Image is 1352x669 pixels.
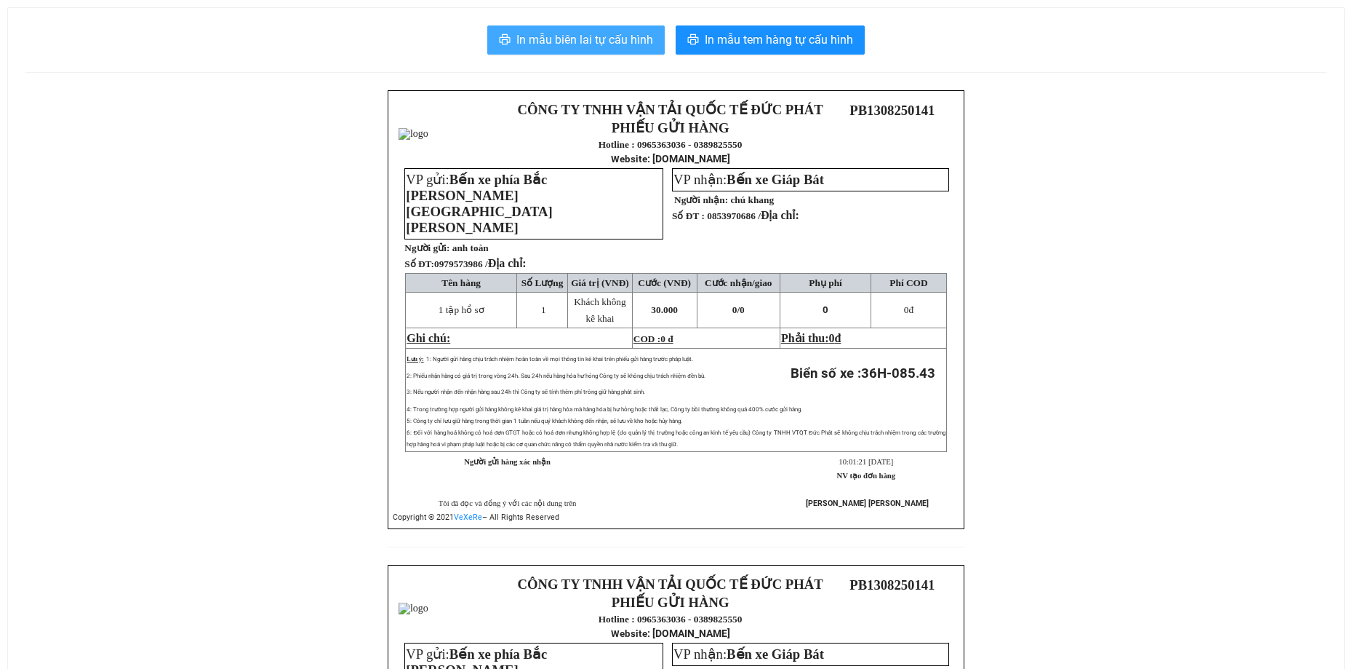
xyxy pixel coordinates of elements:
span: 0853970686 / [707,210,799,221]
span: 0979573986 / [434,258,527,269]
strong: [PERSON_NAME] [PERSON_NAME] [806,499,929,508]
span: Số Lượng [521,277,564,288]
span: 0 đ [660,333,673,344]
span: Giá trị (VNĐ) [571,277,629,288]
span: 4: Trong trường hợp người gửi hàng không kê khai giá trị hàng hóa mà hàng hóa bị hư hỏng hoặc thấ... [407,406,802,413]
span: In mẫu biên lai tự cấu hình [516,31,653,49]
strong: CÔNG TY TNHH VẬN TẢI QUỐC TẾ ĐỨC PHÁT [518,577,823,592]
span: 0 [823,304,828,315]
span: VP nhận: [673,172,824,187]
span: 1: Người gửi hàng chịu trách nhiệm hoàn toàn về mọi thông tin kê khai trên phiếu gửi hàng trước p... [426,356,693,363]
span: Phí COD [889,277,927,288]
strong: Hotline : 0965363036 - 0389825550 [599,139,743,150]
span: COD : [633,333,673,344]
strong: : [DOMAIN_NAME] [611,628,730,639]
span: 1 tập hồ sơ [439,304,484,315]
span: Ghi chú: [407,332,450,344]
span: 10:01:21 [DATE] [839,458,893,466]
span: Cước nhận/giao [705,277,772,288]
span: 0 [829,332,835,344]
strong: Số ĐT: [404,258,526,269]
span: Tên hàng [441,277,481,288]
span: VP gửi: [406,172,552,235]
span: 3: Nếu người nhận đến nhận hàng sau 24h thì Công ty sẽ tính thêm phí trông giữ hàng phát sinh. [407,389,644,395]
strong: Người nhận: [674,194,728,205]
strong: PHIẾU GỬI HÀNG [612,120,729,135]
span: chú khang [730,194,774,205]
strong: CÔNG TY TNHH VẬN TẢI QUỐC TẾ ĐỨC PHÁT [518,102,823,117]
span: Cước (VNĐ) [638,277,691,288]
span: printer [687,33,699,47]
span: Tôi đã đọc và đồng ý với các nội dung trên [439,499,577,507]
span: Phải thu: [781,332,841,344]
span: 2: Phiếu nhận hàng có giá trị trong vòng 24h. Sau 24h nếu hàng hóa hư hỏng Công ty sẽ không chịu ... [407,373,705,379]
span: đ [904,304,913,315]
a: VeXeRe [454,512,482,522]
span: VP nhận: [673,646,824,662]
strong: PHIẾU GỬI HÀNG [612,595,729,610]
span: Website [611,628,647,639]
strong: Biển số xe : [791,365,935,381]
span: Bến xe Giáp Bát [727,646,824,662]
span: Copyright © 2021 – All Rights Reserved [393,512,559,522]
span: 0 [740,304,745,315]
span: PB1308250141 [849,577,935,593]
span: 6: Đối với hàng hoá không có hoá đơn GTGT hoặc có hoá đơn nhưng không hợp lệ (do quản lý thị trườ... [407,429,945,448]
img: logo [399,603,428,614]
strong: Hotline : 0965363036 - 0389825550 [599,614,743,625]
span: đ [835,332,841,344]
strong: NV tạo đơn hàng [837,472,895,480]
span: 0 [904,304,909,315]
span: Phụ phí [809,277,841,288]
span: 1 [541,304,546,315]
span: 0/ [732,304,745,315]
img: qr-code [871,121,914,165]
span: Website [611,154,647,165]
span: 30.000 [651,304,678,315]
button: printerIn mẫu biên lai tự cấu hình [487,25,665,55]
span: PB1308250141 [849,103,935,118]
strong: Số ĐT : [672,210,705,221]
strong: Người gửi: [404,242,449,253]
strong: : [DOMAIN_NAME] [611,153,730,165]
span: Khách không kê khai [574,296,625,324]
span: Lưu ý: [407,356,423,363]
span: Bến xe Giáp Bát [727,172,824,187]
strong: Người gửi hàng xác nhận [464,458,551,466]
span: printer [499,33,511,47]
span: Địa chỉ: [488,257,527,269]
span: anh toàn [452,242,489,253]
button: printerIn mẫu tem hàng tự cấu hình [676,25,865,55]
span: Bến xe phía Bắc [PERSON_NAME][GEOGRAPHIC_DATA][PERSON_NAME] [406,172,552,235]
span: In mẫu tem hàng tự cấu hình [705,31,853,49]
img: qr-code [871,595,914,639]
span: 5: Công ty chỉ lưu giữ hàng trong thời gian 1 tuần nếu quý khách không đến nhận, sẽ lưu về kho ho... [407,418,681,424]
img: logo [399,128,428,140]
span: 36H-085.43 [861,365,935,381]
span: Địa chỉ: [761,209,799,221]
